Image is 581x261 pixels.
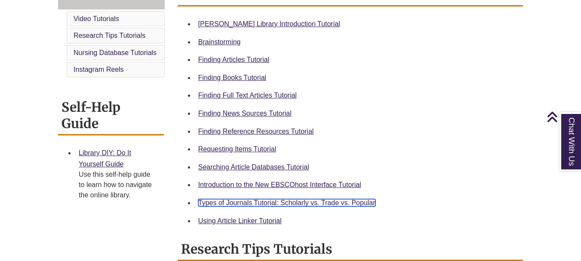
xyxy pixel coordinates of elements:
h2: Research Tips Tutorials [178,238,523,261]
a: Finding Books Tutorial [198,74,266,81]
a: Finding News Sources Tutorial [198,110,292,117]
a: Back to Top [547,111,579,123]
div: Use this self-help guide to learn how to navigate the online library. [79,169,157,200]
a: Brainstorming [198,38,241,46]
a: Using Article Linker Tutorial [198,217,282,224]
a: Finding Reference Resources Tutorial [198,128,314,135]
a: Nursing Database Tutorials [74,49,157,56]
a: Types of Journals Tutorial: Scholarly vs. Trade vs. Popular [198,199,375,206]
a: Finding Articles Tutorial [198,56,269,63]
a: Introduction to the New EBSCOhost Interface Tutorial [198,181,361,188]
a: Requesting Items Tutorial [198,145,276,153]
a: Finding Full Text Articles Tutorial [198,92,297,99]
a: [PERSON_NAME] Library Introduction Tutorial [198,20,340,28]
a: Library DIY: Do It Yourself Guide [79,149,131,168]
a: Searching Article Databases Tutorial [198,163,309,171]
a: Instagram Reels [74,66,124,73]
a: Research Tips Tutorials [74,32,145,39]
a: Video Tutorials [74,15,119,22]
h2: Self-Help Guide [58,96,164,135]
